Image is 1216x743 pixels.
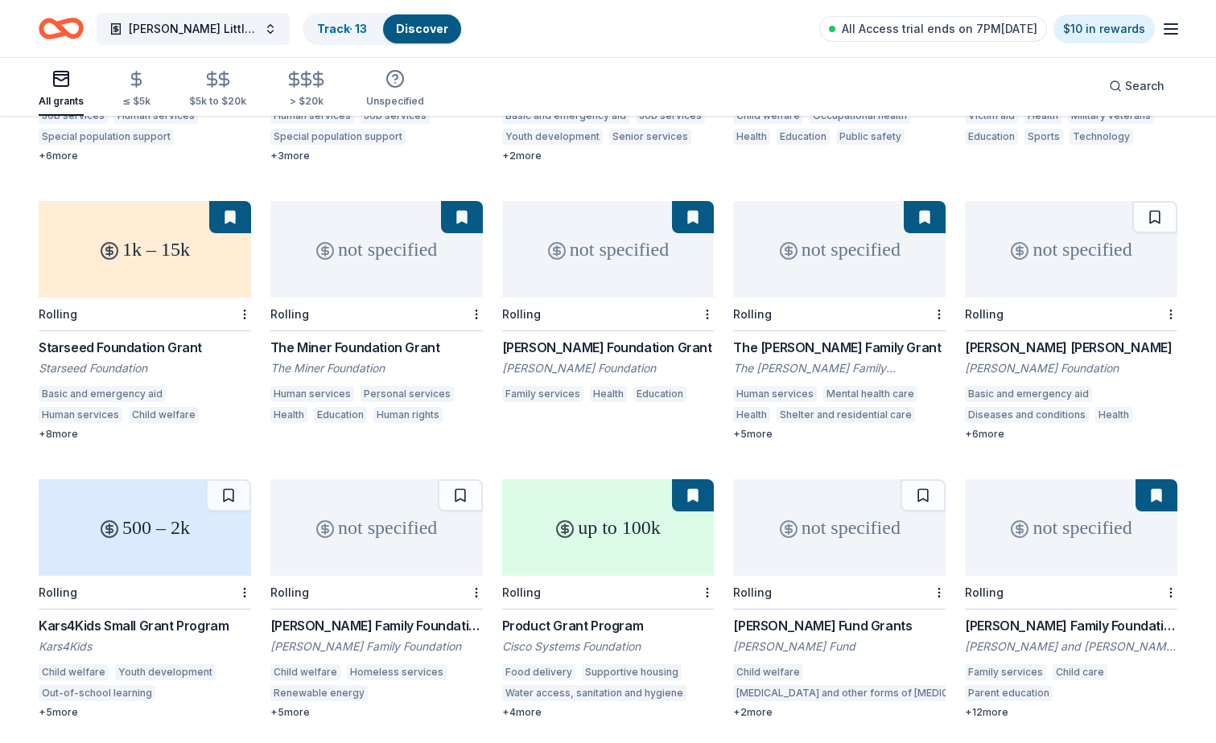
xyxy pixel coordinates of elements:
div: Rolling [965,307,1004,321]
div: Rolling [39,585,77,599]
div: Rolling [733,585,772,599]
a: not specifiedRolling[PERSON_NAME] Family Foundation Grant[PERSON_NAME] Family FoundationChild wel... [270,479,483,719]
div: 500 – 2k [39,479,251,576]
div: Rolling [502,307,541,321]
div: not specified [965,201,1177,298]
div: + 2 more [502,150,715,162]
a: Home [39,10,84,47]
div: The Miner Foundation [270,360,483,376]
div: Health [270,407,307,423]
a: 1k – 15kRollingStarseed Foundation GrantStarseed FoundationBasic and emergency aidHuman servicesC... [39,201,251,441]
div: All grants [39,95,84,108]
a: not specifiedRolling[PERSON_NAME] Family Foundation Grants - Family Well-Being[PERSON_NAME] and [... [965,479,1177,719]
button: Track· 13Discover [303,13,463,45]
div: Water conservation [374,685,474,701]
div: Rolling [270,307,309,321]
div: Food delivery [502,664,575,680]
div: Military veterans [1068,108,1154,124]
div: Out-of-school learning [39,685,155,701]
a: All Access trial ends on 7PM[DATE] [819,16,1047,42]
div: Health [733,407,770,423]
div: Health [733,129,770,145]
div: Kars4Kids Small Grant Program [39,616,251,635]
div: Child welfare [270,664,340,680]
div: Rolling [502,585,541,599]
div: Starseed Foundation [39,360,251,376]
a: not specifiedRolling[PERSON_NAME] Fund Grants[PERSON_NAME] FundChild welfare[MEDICAL_DATA] and ot... [733,479,946,719]
div: Kars4Kids [39,638,251,655]
a: not specifiedRolling[PERSON_NAME] [PERSON_NAME][PERSON_NAME] FoundationBasic and emergency aidDis... [965,201,1177,441]
div: + 3 more [270,150,483,162]
div: [PERSON_NAME] [PERSON_NAME] [965,338,1177,357]
div: + 12 more [965,706,1177,719]
div: Youth development [502,129,603,145]
a: $10 in rewards [1053,14,1155,43]
a: not specifiedRollingThe [PERSON_NAME] Family GrantThe [PERSON_NAME] Family FoundationHuman servic... [733,201,946,441]
div: Senior services [609,129,691,145]
div: + 2 more [733,706,946,719]
a: not specifiedRolling[PERSON_NAME] Foundation Grant[PERSON_NAME] FoundationFamily servicesHealthEd... [502,201,715,407]
div: Human services [270,108,354,124]
div: Job services [636,108,705,124]
div: Product Grant Program [502,616,715,635]
div: Health [590,386,627,402]
div: Health [1095,407,1132,423]
span: [PERSON_NAME] Little Angels Program [129,19,258,39]
button: Search [1096,70,1177,102]
div: not specified [733,201,946,298]
div: Sports [1024,129,1063,145]
div: Rolling [733,307,772,321]
div: Education [965,129,1018,145]
div: Rolling [965,585,1004,599]
div: [PERSON_NAME] Family Foundation Grant [270,616,483,635]
div: Youth development [115,664,216,680]
div: Human services [114,108,198,124]
div: Cisco Systems Foundation [502,638,715,655]
div: Education [633,386,686,402]
div: + 8 more [39,428,251,441]
div: Starseed Foundation Grant [39,338,251,357]
div: + 5 more [39,706,251,719]
div: not specified [733,479,946,576]
div: Health [1024,108,1061,124]
div: [PERSON_NAME] Family Foundation Grants - Family Well-Being [965,616,1177,635]
div: + 5 more [733,428,946,441]
div: [PERSON_NAME] Foundation Grant [502,338,715,357]
div: Rolling [270,585,309,599]
div: not specified [965,479,1177,576]
div: Family services [502,386,583,402]
div: Education [314,407,367,423]
div: [PERSON_NAME] Fund Grants [733,616,946,635]
div: > $20k [285,95,328,108]
button: > $20k [285,64,328,116]
div: [PERSON_NAME] Foundation [502,360,715,376]
div: not specified [270,479,483,576]
div: Child welfare [733,108,803,124]
div: + 6 more [39,150,251,162]
a: Track· 13 [317,22,367,35]
a: 500 – 2kRollingKars4Kids Small Grant ProgramKars4KidsChild welfareYouth developmentOut-of-school ... [39,479,251,719]
button: ≤ $5k [122,64,150,116]
div: [PERSON_NAME] Foundation [965,360,1177,376]
span: Search [1125,76,1164,96]
div: $5k to $20k [189,95,246,108]
a: Discover [396,22,448,35]
div: The [PERSON_NAME] Family Foundation [733,360,946,376]
div: Family services [965,664,1046,680]
div: [PERSON_NAME] Family Foundation [270,638,483,655]
div: Parent education [965,685,1053,701]
div: Technology [1070,129,1133,145]
div: Job services [39,108,108,124]
div: Renewable energy [270,685,368,701]
div: Child welfare [733,664,803,680]
div: Human rights [373,407,443,423]
div: [MEDICAL_DATA] and other forms of [MEDICAL_DATA] [733,685,1000,701]
button: Unspecified [366,63,424,116]
div: Child welfare [129,407,199,423]
div: ≤ $5k [122,95,150,108]
div: Shelter and residential care [777,407,915,423]
div: Human services [733,386,817,402]
div: [PERSON_NAME] Fund [733,638,946,655]
div: Basic and emergency aid [965,386,1092,402]
div: Child care [1053,664,1107,680]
